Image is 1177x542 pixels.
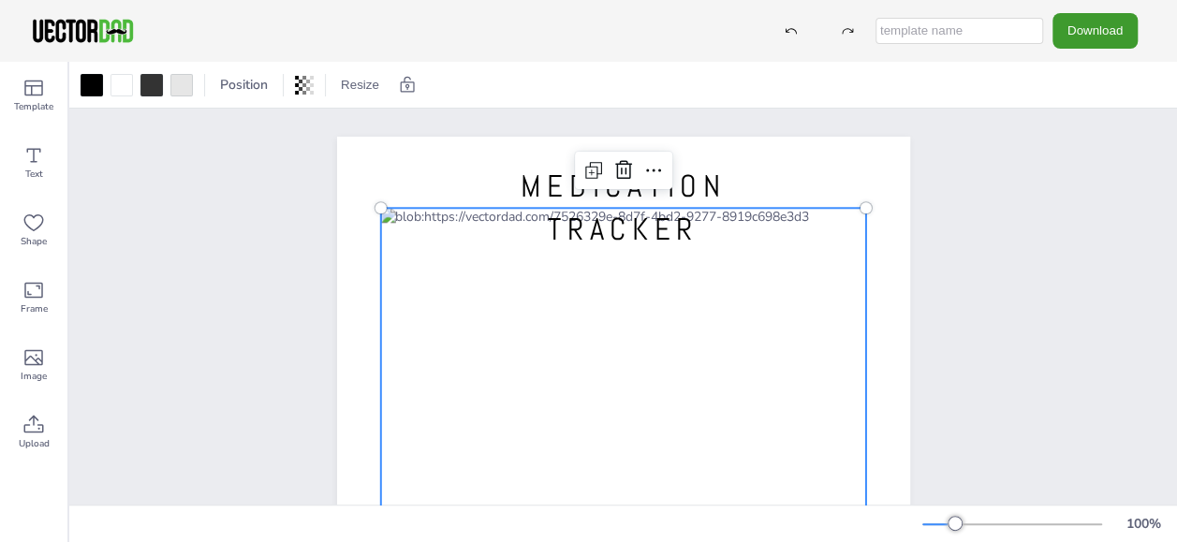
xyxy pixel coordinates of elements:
[216,76,272,94] span: Position
[30,17,136,45] img: VectorDad-1.png
[14,99,53,114] span: Template
[875,18,1043,44] input: template name
[1121,515,1166,533] div: 100 %
[19,436,50,451] span: Upload
[21,301,48,316] span: Frame
[333,70,387,100] button: Resize
[521,167,727,249] span: MEDICATION TRACKER
[1052,13,1138,48] button: Download
[21,234,47,249] span: Shape
[25,167,43,182] span: Text
[21,369,47,384] span: Image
